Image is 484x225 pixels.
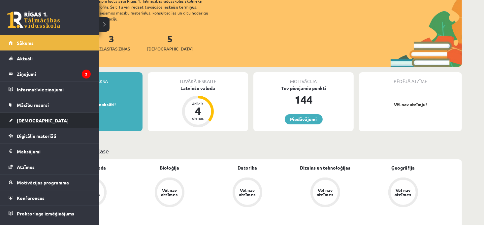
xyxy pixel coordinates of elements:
a: Konferences [9,190,91,206]
span: Motivācijas programma [17,179,69,185]
div: Latviešu valoda [148,85,248,92]
span: Sākums [17,40,34,46]
legend: Maksājumi [17,144,91,159]
span: Proktoringa izmēģinājums [17,210,74,216]
a: Aktuāli [9,51,91,66]
a: Sākums [9,35,91,50]
legend: Ziņojumi [17,66,91,81]
a: 3Neizlasītās ziņas [93,33,130,52]
span: [DEMOGRAPHIC_DATA] [147,46,193,52]
p: Mācību plāns 7.a JK klase [42,146,459,155]
div: Pēdējā atzīme [359,72,462,85]
a: Motivācijas programma [9,175,91,190]
div: Vēl nav atzīmes [160,188,179,197]
p: Vēl nav atzīmju! [362,101,459,108]
a: Vēl nav atzīmes [131,177,209,209]
a: Datorika [238,164,257,171]
a: Dizains un tehnoloģijas [300,164,351,171]
a: Bioloģija [160,164,179,171]
div: Vēl nav atzīmes [394,188,412,197]
div: Vēl nav atzīmes [316,188,335,197]
a: Maksājumi [9,144,91,159]
span: [DEMOGRAPHIC_DATA] [17,117,69,123]
span: Digitālie materiāli [17,133,56,139]
a: Vēl nav atzīmes [209,177,286,209]
div: Motivācija [253,72,354,85]
div: dienas [188,116,208,120]
a: Ziņojumi3 [9,66,91,81]
a: Vēl nav atzīmes [286,177,364,209]
a: Proktoringa izmēģinājums [9,206,91,221]
a: Ģeogrāfija [392,164,415,171]
span: Aktuāli [17,55,33,61]
span: Konferences [17,195,45,201]
a: Piedāvājumi [285,114,323,124]
a: Vēl nav atzīmes [364,177,442,209]
span: Neizlasītās ziņas [93,46,130,52]
div: 144 [253,92,354,108]
a: Atzīmes [9,159,91,175]
a: Informatīvie ziņojumi [9,82,91,97]
a: Rīgas 1. Tālmācības vidusskola [7,12,60,28]
a: Latviešu valoda Atlicis 4 dienas [148,85,248,128]
a: [DEMOGRAPHIC_DATA] [9,113,91,128]
div: Tuvākā ieskaite [148,72,248,85]
span: Atzīmes [17,164,35,170]
i: 3 [82,70,91,79]
div: 4 [188,106,208,116]
div: Tev pieejamie punkti [253,85,354,92]
span: Mācību resursi [17,102,49,108]
a: Mācību resursi [9,97,91,112]
a: 5[DEMOGRAPHIC_DATA] [147,33,193,52]
a: Digitālie materiāli [9,128,91,144]
legend: Informatīvie ziņojumi [17,82,91,97]
div: Vēl nav atzīmes [238,188,257,197]
div: Atlicis [188,102,208,106]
